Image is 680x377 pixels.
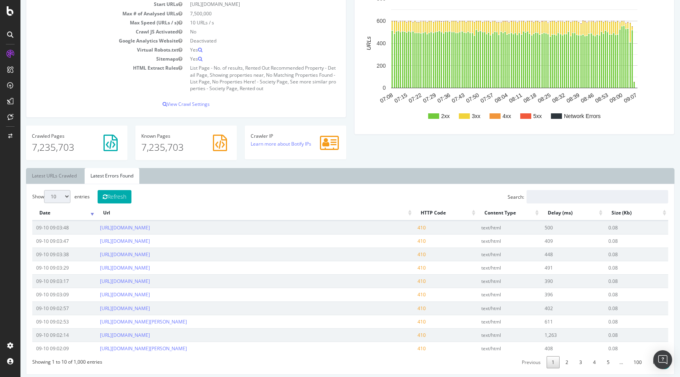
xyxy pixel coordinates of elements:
[121,133,211,139] h4: Pages Known
[166,36,320,45] td: Deactivated
[520,248,584,261] td: 448
[584,274,648,288] td: 0.08
[584,221,648,234] td: 0.08
[543,113,580,119] text: Network Errors
[79,238,129,244] a: [URL][DOMAIN_NAME]
[397,238,405,244] span: 410
[457,342,521,355] td: text/html
[554,356,567,368] a: 3
[567,356,580,368] a: 4
[520,315,584,328] td: 611
[559,92,575,104] text: 08:46
[12,63,166,93] td: HTML Extract Rules
[520,261,584,274] td: 491
[584,234,648,248] td: 0.08
[482,113,491,119] text: 4xx
[12,101,320,107] p: View Crawl Settings
[526,356,539,368] a: 1
[487,190,648,203] label: Search:
[581,356,594,368] a: 5
[584,315,648,328] td: 0.08
[12,328,76,342] td: 09-10 09:02:14
[77,190,111,203] button: Refresh
[362,85,366,91] text: 0
[12,261,76,274] td: 09-10 09:03:29
[12,355,82,365] div: Showing 1 to 10 of 1,000 entries
[516,92,532,104] text: 08:25
[79,251,129,258] a: [URL][DOMAIN_NAME]
[393,205,457,221] th: HTTP Code: activate to sort column ascending
[121,140,211,154] p: 7,235,703
[653,350,672,369] div: Open Intercom Messenger
[373,92,388,104] text: 07:15
[513,113,521,119] text: 5xx
[12,190,69,203] label: Show entries
[387,92,403,104] text: 07:22
[76,205,393,221] th: Url: activate to sort column ascending
[545,92,560,104] text: 08:39
[457,221,521,234] td: text/html
[166,9,320,18] td: 7,500,000
[397,318,405,325] span: 410
[416,92,431,104] text: 07:36
[457,328,521,342] td: text/html
[12,248,76,261] td: 09-10 09:03:38
[397,305,405,312] span: 410
[79,345,166,352] a: [URL][DOMAIN_NAME][PERSON_NAME]
[79,278,129,285] a: [URL][DOMAIN_NAME]
[457,205,521,221] th: Content Type: activate to sort column ascending
[594,359,607,366] span: …
[345,37,351,50] text: URLs
[602,92,617,104] text: 09:07
[79,264,129,271] a: [URL][DOMAIN_NAME]
[166,54,320,63] td: Yes
[584,248,648,261] td: 0.08
[520,328,584,342] td: 1,263
[12,205,76,221] th: Date: activate to sort column ascending
[12,9,166,18] td: Max # of Analysed URLs
[584,288,648,301] td: 0.08
[79,305,129,312] a: [URL][DOMAIN_NAME]
[530,92,546,104] text: 08:32
[397,278,405,285] span: 410
[459,92,474,104] text: 07:57
[457,288,521,301] td: text/html
[12,54,166,63] td: Sitemaps
[520,274,584,288] td: 390
[457,234,521,248] td: text/html
[520,288,584,301] td: 396
[11,140,101,154] p: 7,235,703
[79,291,129,298] a: [URL][DOMAIN_NAME]
[584,261,648,274] td: 0.08
[574,92,589,104] text: 08:53
[12,27,166,36] td: Crawl JS Activated
[12,36,166,45] td: Google Analytics Website
[64,168,119,184] a: Latest Errors Found
[12,45,166,54] td: Virtual Robots.txt
[584,328,648,342] td: 0.08
[79,318,166,325] a: [URL][DOMAIN_NAME][PERSON_NAME]
[6,168,62,184] a: Latest URLs Crawled
[356,40,366,46] text: 400
[356,63,366,69] text: 200
[627,356,648,368] a: Next
[520,205,584,221] th: Delay (ms): activate to sort column ascending
[421,113,429,119] text: 2xx
[520,342,584,355] td: 408
[540,356,553,368] a: 2
[457,248,521,261] td: text/html
[457,315,521,328] td: text/html
[230,133,320,139] h4: Crawler IP
[520,234,584,248] td: 409
[11,133,101,139] h4: Pages Crawled
[166,45,320,54] td: Yes
[444,92,460,104] text: 07:50
[430,92,445,104] text: 07:43
[166,18,320,27] td: 10 URLs / s
[12,315,76,328] td: 09-10 09:02:53
[457,274,521,288] td: text/html
[608,356,626,368] a: 100
[79,332,129,338] a: [URL][DOMAIN_NAME]
[451,113,460,119] text: 3xx
[457,301,521,315] td: text/html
